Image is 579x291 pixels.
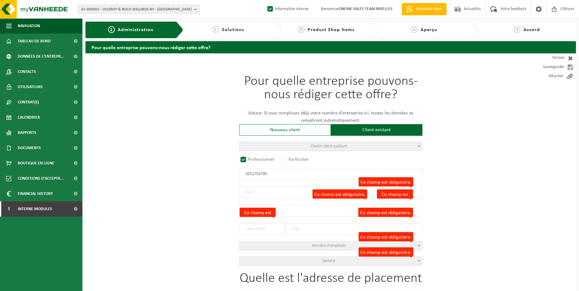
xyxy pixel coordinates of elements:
[312,243,346,248] span: Nombre d'employés
[18,201,52,217] span: Interne modules
[118,27,154,32] span: Administration
[285,26,367,34] a: 3Product Shop Items
[383,26,465,34] a: 4Aperçu
[311,144,347,149] span: Choisir client existant
[239,110,422,124] p: Astuce: Si vous remplissez déjà votre numéro d'entreprise ici, toutes les données se rempliront a...
[331,124,422,136] div: Client existant
[521,53,576,63] a: Fermer
[359,247,413,257] label: Ce champ est obligatoire.
[18,79,43,95] span: Utilisateurs
[339,7,393,11] strong: ONLINE SALES TEAM NIVELLES
[239,186,422,199] input: Nom
[239,155,276,164] label: Professionnel
[18,49,64,64] span: Données de l'entrepr...
[285,223,422,235] input: Ville
[18,110,40,125] span: Calendrier
[222,27,244,32] span: Solutions
[521,63,576,72] a: Sauvegarder
[359,177,413,186] label: Ce champ est obligatoire.
[481,26,573,34] a: 5Accord
[514,26,520,33] span: 5
[18,125,36,140] span: Rapports
[266,5,309,14] label: Information interne
[411,26,418,33] span: 4
[240,208,276,217] label: Ce champ est obligatoire.
[402,3,447,15] a: Demande devis
[240,205,376,217] input: Rue
[81,5,192,14] span: 01-000001 - VILLEROY & BOCH WELLNESS NV - [GEOGRAPHIC_DATA]
[18,156,54,171] span: Boutique en ligne
[212,26,219,33] span: 2
[85,41,576,53] h2: Pour quelle entreprise pouvons-nous rédiger cette offre?
[523,27,540,32] span: Accord
[322,259,335,263] span: Secteur
[308,27,354,32] span: Product Shop Items
[239,272,422,289] h1: Quelle est l'adresse de placement
[18,18,40,34] span: Navigation
[358,208,413,217] label: Ce champ est obligatoire.
[18,34,51,49] span: Tableau de bord
[239,75,422,105] h1: Pour quelle entreprise pouvons-nous rédiger cette offre?
[186,26,269,34] a: 2Solutions
[359,232,413,241] label: Ce champ est obligatoire.
[280,155,311,164] label: Particulier
[90,26,171,34] a: 1Administration
[18,186,53,201] span: Financial History
[377,189,413,199] label: Ce champ est obligatoire.
[240,223,285,235] input: code postal
[108,26,115,33] span: 1
[521,72,576,81] a: Attacher
[18,64,36,79] span: Contacts
[18,140,41,156] span: Documents
[298,26,305,33] span: 3
[78,5,200,14] button: 01-000001 - VILLEROY & BOCH WELLNESS NV - [GEOGRAPHIC_DATA]
[6,201,12,217] span: I
[313,189,367,199] label: Ce champ est obligatoire.
[239,124,331,136] div: Nouveau client
[239,168,422,180] input: Numéro d'entreprise
[421,27,437,32] span: Aperçu
[414,6,443,12] span: Demande devis
[18,171,64,186] span: Conditions d'accepta...
[18,95,39,110] span: Contrat(s)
